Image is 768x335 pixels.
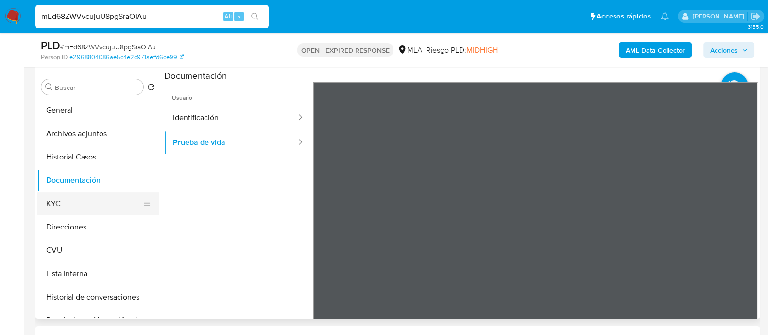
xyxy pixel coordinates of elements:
a: Salir [751,11,761,21]
button: Restricciones Nuevo Mundo [37,309,159,332]
button: Documentación [37,169,159,192]
span: Accesos rápidos [597,11,651,21]
button: Historial de conversaciones [37,285,159,309]
span: Acciones [710,42,738,58]
p: OPEN - EXPIRED RESPONSE [297,43,393,57]
a: e2968804086ae5c4e2c971aeffd6ce99 [69,53,184,62]
b: AML Data Collector [626,42,685,58]
button: KYC [37,192,151,215]
span: Alt [224,12,232,21]
span: MIDHIGH [466,44,498,55]
button: Volver al orden por defecto [147,83,155,94]
input: Buscar [55,83,139,92]
button: Acciones [703,42,754,58]
div: MLA [397,45,422,55]
button: Direcciones [37,215,159,239]
p: martin.degiuli@mercadolibre.com [692,12,747,21]
button: CVU [37,239,159,262]
button: search-icon [245,10,265,23]
button: AML Data Collector [619,42,692,58]
button: General [37,99,159,122]
input: Buscar usuario o caso... [35,10,269,23]
button: Archivos adjuntos [37,122,159,145]
span: s [238,12,240,21]
b: PLD [41,37,60,53]
button: Historial Casos [37,145,159,169]
a: Notificaciones [661,12,669,20]
span: # mEd68ZWVvcujuU8pgSraOIAu [60,42,156,52]
span: 3.155.0 [747,23,763,31]
span: Riesgo PLD: [426,45,498,55]
b: Person ID [41,53,68,62]
button: Lista Interna [37,262,159,285]
button: Buscar [45,83,53,91]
